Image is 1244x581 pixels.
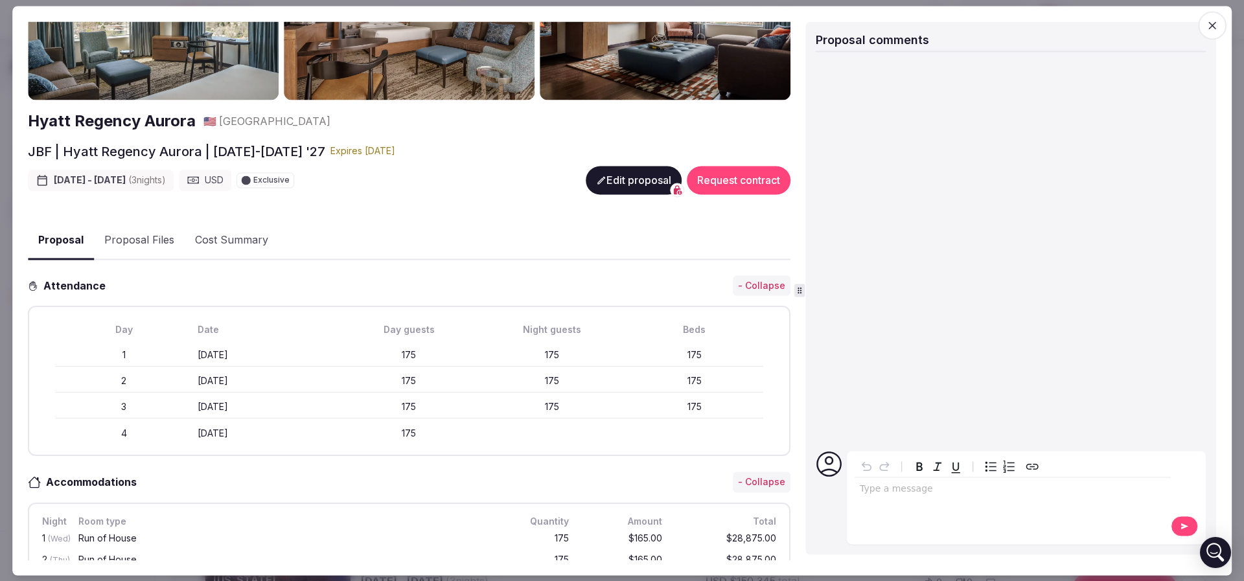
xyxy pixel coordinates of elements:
div: Date [198,323,335,336]
div: $165.00 [582,531,665,547]
button: Edit proposal [586,166,682,194]
div: $28,875.00 [675,531,779,547]
h3: Accommodations [41,475,150,490]
div: 175 [483,401,621,414]
span: Exclusive [253,176,290,184]
div: 175 [509,553,571,569]
div: 1 [55,349,192,362]
div: toggle group [982,457,1018,475]
span: [DATE] - [DATE] [54,174,166,187]
div: Day guests [341,323,478,336]
div: Run of House [78,555,496,564]
div: 2 [55,375,192,388]
div: 175 [483,375,621,388]
div: 175 [341,375,478,388]
button: Underline [947,457,965,475]
div: Night [40,514,65,529]
h3: Attendance [38,278,116,293]
div: Quantity [509,514,571,529]
button: Proposal [28,222,94,260]
span: (Wed) [48,534,71,543]
div: Room type [76,514,499,529]
button: Italic [928,457,947,475]
button: Bold [910,457,928,475]
div: Total [675,514,779,529]
div: $165.00 [582,553,665,569]
button: Cost Summary [185,222,279,260]
div: editable markdown [855,477,1171,503]
div: 2 [40,553,65,569]
div: 175 [626,349,763,362]
div: 175 [341,349,478,362]
div: [DATE] [198,401,335,414]
div: [DATE] [198,427,335,440]
button: 🇺🇸 [203,114,216,128]
span: [GEOGRAPHIC_DATA] [219,114,330,128]
div: 175 [509,531,571,547]
button: Numbered list [1000,457,1018,475]
button: Request contract [687,166,790,194]
div: $28,875.00 [675,553,779,569]
button: - Collapse [733,472,790,493]
div: 175 [341,427,478,440]
h2: JBF | Hyatt Regency Aurora | [DATE]-[DATE] '27 [28,142,325,161]
div: 175 [483,349,621,362]
button: Bulleted list [982,457,1000,475]
span: ( 3 night s ) [128,174,166,185]
div: Night guests [483,323,621,336]
span: Proposal comments [816,33,929,47]
div: 175 [341,401,478,414]
div: 3 [55,401,192,414]
span: 🇺🇸 [203,115,216,128]
span: (Thu) [50,555,70,565]
div: 175 [626,375,763,388]
div: 4 [55,427,192,440]
div: Expire s [DATE] [330,144,395,157]
div: Run of House [78,534,496,543]
div: Amount [582,514,665,529]
button: Create link [1023,457,1041,475]
div: Day [55,323,192,336]
a: Hyatt Regency Aurora [28,111,196,133]
div: [DATE] [198,349,335,362]
div: 175 [626,401,763,414]
div: [DATE] [198,375,335,388]
div: 1 [40,531,65,547]
div: Beds [626,323,763,336]
button: - Collapse [733,275,790,296]
button: Proposal Files [94,222,185,260]
div: USD [179,170,231,190]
